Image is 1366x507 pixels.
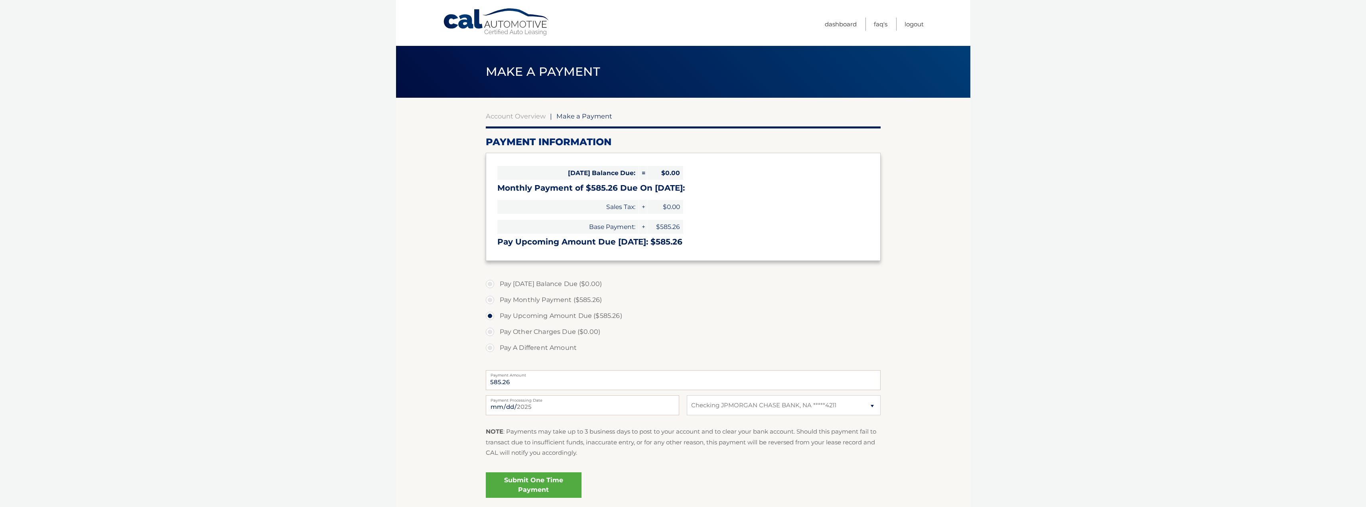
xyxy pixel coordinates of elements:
span: Make a Payment [556,112,612,120]
strong: NOTE [486,428,503,435]
span: Make a Payment [486,64,600,79]
span: [DATE] Balance Due: [497,166,639,180]
span: + [639,200,647,214]
a: FAQ's [874,18,887,31]
label: Pay [DATE] Balance Due ($0.00) [486,276,881,292]
label: Payment Processing Date [486,395,679,402]
label: Pay Monthly Payment ($585.26) [486,292,881,308]
label: Pay Other Charges Due ($0.00) [486,324,881,340]
span: $0.00 [647,166,683,180]
input: Payment Amount [486,370,881,390]
span: Sales Tax: [497,200,639,214]
h3: Pay Upcoming Amount Due [DATE]: $585.26 [497,237,869,247]
a: Dashboard [825,18,857,31]
a: Account Overview [486,112,546,120]
span: $0.00 [647,200,683,214]
label: Payment Amount [486,370,881,377]
span: = [639,166,647,180]
span: + [639,220,647,234]
span: | [550,112,552,120]
label: Pay A Different Amount [486,340,881,356]
h2: Payment Information [486,136,881,148]
h3: Monthly Payment of $585.26 Due On [DATE]: [497,183,869,193]
input: Payment Date [486,395,679,415]
label: Pay Upcoming Amount Due ($585.26) [486,308,881,324]
a: Logout [905,18,924,31]
span: Base Payment: [497,220,639,234]
p: : Payments may take up to 3 business days to post to your account and to clear your bank account.... [486,426,881,458]
a: Submit One Time Payment [486,472,581,498]
span: $585.26 [647,220,683,234]
a: Cal Automotive [443,8,550,36]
